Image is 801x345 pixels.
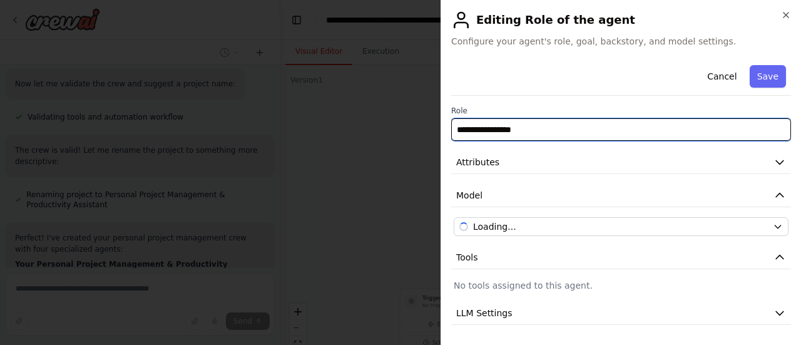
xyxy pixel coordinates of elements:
[750,65,786,88] button: Save
[451,35,791,48] span: Configure your agent's role, goal, backstory, and model settings.
[451,151,791,174] button: Attributes
[456,189,482,202] span: Model
[456,251,478,264] span: Tools
[454,217,788,236] button: Loading...
[451,246,791,269] button: Tools
[451,106,791,116] label: Role
[700,65,744,88] button: Cancel
[454,279,788,292] p: No tools assigned to this agent.
[473,220,516,233] span: openai/gpt-4o-mini
[451,10,791,30] h2: Editing Role of the agent
[456,307,513,319] span: LLM Settings
[451,184,791,207] button: Model
[456,156,499,168] span: Attributes
[451,302,791,325] button: LLM Settings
